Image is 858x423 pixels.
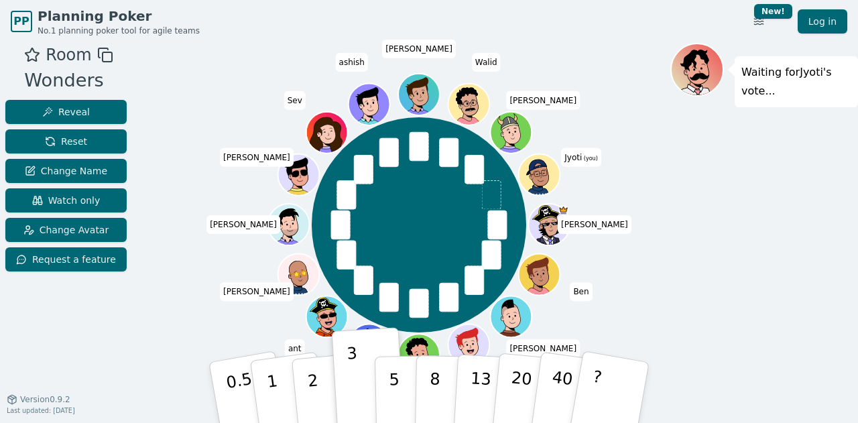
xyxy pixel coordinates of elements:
span: Click to change your name [506,340,580,359]
span: Watch only [32,194,101,207]
span: Reset [45,135,87,148]
div: Wonders [24,67,113,95]
span: Click to change your name [558,215,631,234]
span: (you) [582,156,598,162]
span: Click to change your name [506,91,580,110]
span: Jay is the host [558,205,568,215]
span: Click to change your name [382,40,456,58]
span: Click to change your name [220,283,294,302]
span: Click to change your name [206,215,280,234]
span: Click to change your name [284,91,306,110]
span: Click to change your name [561,148,601,167]
p: 3 [347,344,361,417]
button: Watch only [5,188,127,213]
p: Waiting for Jyoti 's vote... [741,63,851,101]
button: Add as favourite [24,43,40,67]
span: Click to change your name [570,283,592,302]
span: Room [46,43,91,67]
a: PPPlanning PokerNo.1 planning poker tool for agile teams [11,7,200,36]
button: Change Avatar [5,218,127,242]
span: Click to change your name [285,340,305,359]
button: Reveal [5,100,127,124]
span: Request a feature [16,253,116,266]
button: Version0.9.2 [7,394,70,405]
button: Change Name [5,159,127,183]
span: Click to change your name [336,53,368,72]
span: Change Name [25,164,107,178]
span: Planning Poker [38,7,200,25]
span: Click to change your name [472,53,501,72]
button: Request a feature [5,247,127,271]
span: No.1 planning poker tool for agile teams [38,25,200,36]
span: PP [13,13,29,29]
button: Click to change your avatar [519,156,558,194]
span: Last updated: [DATE] [7,407,75,414]
button: New! [747,9,771,34]
span: Reveal [42,105,90,119]
span: Change Avatar [23,223,109,237]
a: Log in [798,9,847,34]
span: Version 0.9.2 [20,394,70,405]
button: Reset [5,129,127,154]
div: New! [754,4,792,19]
span: Click to change your name [220,148,294,167]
